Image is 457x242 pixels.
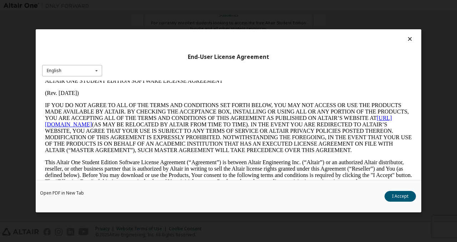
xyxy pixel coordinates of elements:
[42,54,415,61] div: End-User License Agreement
[3,9,370,16] p: (Rev. [DATE])
[3,79,370,104] p: This Altair One Student Edition Software License Agreement (“Agreement”) is between Altair Engine...
[3,34,350,47] a: [URL][DOMAIN_NAME]
[3,21,370,73] p: IF YOU DO NOT AGREE TO ALL OF THE TERMS AND CONDITIONS SET FORTH BELOW, YOU MAY NOT ACCESS OR USE...
[47,69,61,73] div: English
[385,191,416,202] button: I Accept
[40,191,84,196] a: Open PDF in New Tab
